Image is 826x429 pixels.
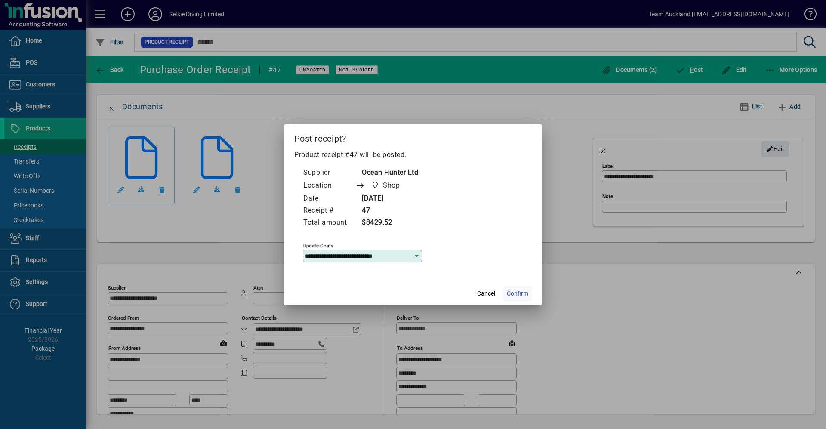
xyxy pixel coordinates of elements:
[355,167,418,179] td: Ocean Hunter Ltd
[284,124,542,149] h2: Post receipt?
[355,193,418,205] td: [DATE]
[507,289,528,298] span: Confirm
[303,217,355,229] td: Total amount
[303,193,355,205] td: Date
[303,179,355,193] td: Location
[369,179,403,191] span: Shop
[355,217,418,229] td: $8429.52
[294,150,532,160] p: Product receipt #47 will be posted.
[303,205,355,217] td: Receipt #
[472,286,500,302] button: Cancel
[503,286,532,302] button: Confirm
[477,289,495,298] span: Cancel
[303,167,355,179] td: Supplier
[355,205,418,217] td: 47
[303,242,333,248] mat-label: Update costs
[383,180,400,191] span: Shop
